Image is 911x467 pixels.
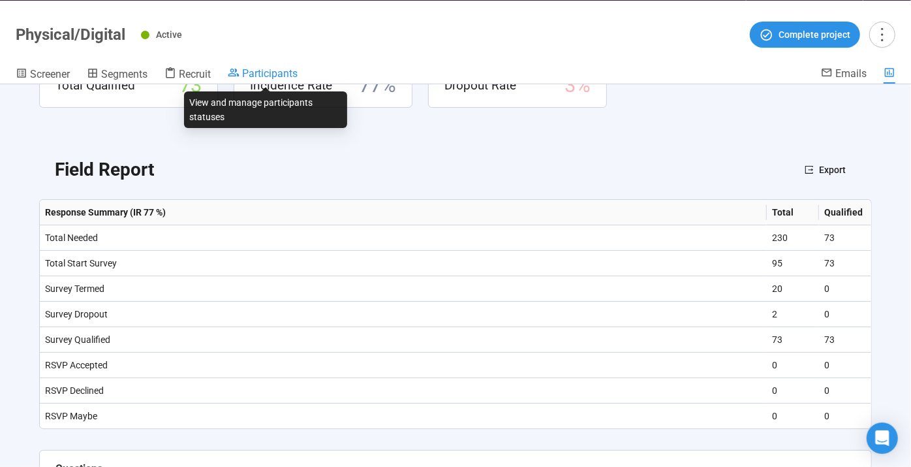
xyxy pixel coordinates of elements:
[16,25,125,44] h1: Physical/Digital
[750,22,860,48] button: Complete project
[819,225,871,251] td: 73
[250,76,332,95] span: Incidence Rate
[45,334,110,345] span: Survey Qualified
[767,251,819,276] td: 95
[819,200,871,225] th: Qualified
[45,283,104,294] span: Survey Termed
[767,200,819,225] th: Total
[819,353,871,378] td: 0
[873,25,891,43] span: more
[819,276,871,302] td: 0
[45,360,108,370] span: RSVP Accepted
[101,68,147,80] span: Segments
[819,163,846,177] span: Export
[55,155,154,184] h2: Field Report
[767,353,819,378] td: 0
[30,68,70,80] span: Screener
[819,404,871,429] td: 0
[767,327,819,353] td: 73
[767,302,819,327] td: 2
[805,165,814,174] span: export
[819,251,871,276] td: 73
[40,200,767,225] th: Response Summary (IR 77 %)
[444,76,516,95] span: Dropout Rate
[45,385,104,396] span: RSVP Declined
[867,423,898,454] div: Open Intercom Messenger
[819,327,871,353] td: 73
[45,233,98,243] span: Total Needed
[835,67,867,80] span: Emails
[164,67,211,84] a: Recruit
[794,159,856,180] button: exportExport
[819,378,871,404] td: 0
[45,411,97,421] span: RSVP Maybe
[45,258,117,268] span: Total Start Survey
[779,27,850,42] span: Complete project
[156,29,182,40] span: Active
[16,67,70,84] a: Screener
[359,70,396,102] span: 77 %
[767,225,819,251] td: 230
[564,70,591,102] span: 3 %
[87,67,147,84] a: Segments
[821,67,867,82] a: Emails
[242,67,298,80] span: Participants
[767,276,819,302] td: 20
[184,91,347,128] div: View and manage participants statuses
[767,378,819,404] td: 0
[819,302,871,327] td: 0
[179,68,211,80] span: Recruit
[869,22,895,48] button: more
[767,404,819,429] td: 0
[228,67,298,82] a: Participants
[45,309,108,319] span: Survey Dropout
[179,70,202,102] span: 73
[55,76,135,95] span: Total Qualified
